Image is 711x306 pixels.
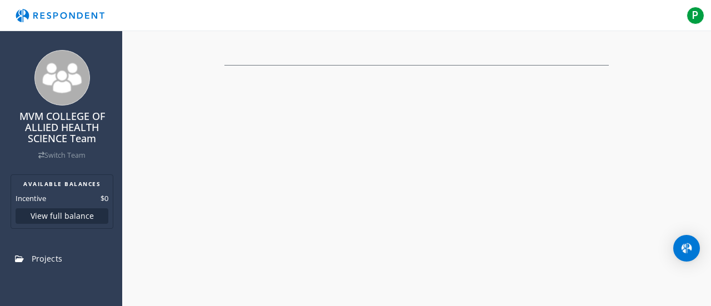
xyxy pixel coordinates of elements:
img: team_avatar_256.png [34,50,90,106]
button: View full balance [16,208,108,224]
span: P [687,7,704,24]
a: Switch Team [38,151,86,160]
dt: Incentive [16,193,46,204]
img: respondent-logo.png [9,5,111,26]
h2: AVAILABLE BALANCES [16,179,108,188]
button: P [684,6,707,26]
section: Balance summary [11,174,113,229]
span: Projects [32,253,63,264]
span: Participant Database [32,278,113,288]
div: Open Intercom Messenger [673,235,700,262]
h4: MVM COLLEGE OF ALLIED HEALTH SCIENCE Team [7,111,117,144]
dd: $0 [101,193,108,204]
